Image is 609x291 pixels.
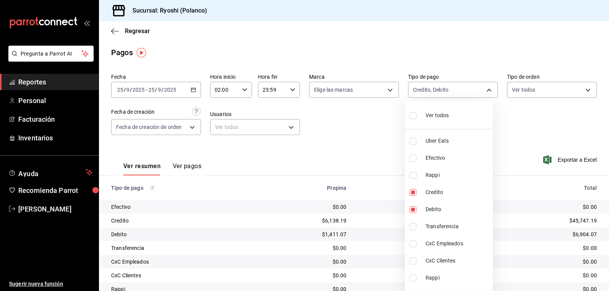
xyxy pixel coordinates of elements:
span: Efectivo [426,154,490,162]
span: Debito [426,205,490,213]
span: Rappi [426,274,490,282]
span: CxC Empleados [426,240,490,248]
span: CxC Clientes [426,257,490,265]
span: Transferencia [426,223,490,231]
img: Tooltip marker [137,48,146,57]
span: Credito [426,188,490,196]
span: Rappi [426,171,490,179]
span: Uber Eats [426,137,490,145]
span: Ver todos [426,111,449,119]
